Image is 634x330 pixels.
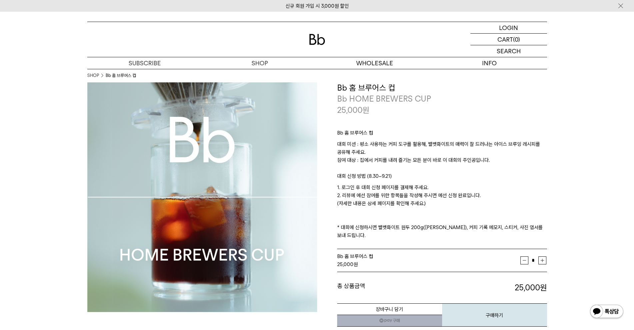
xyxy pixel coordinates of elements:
h3: Bb 홈 브루어스 컵 [337,82,547,94]
p: SEARCH [497,45,521,57]
p: 대회 신청 방법 (8.30~9.21) [337,172,547,183]
span: Bb 홈 브루어스 컵 [337,253,373,259]
img: 로고 [309,34,325,45]
strong: 25,000 [515,283,547,292]
p: 25,000 [337,105,369,116]
a: LOGIN [470,22,547,34]
a: SUBSCRIBE [87,57,202,69]
a: CART (0) [470,34,547,45]
p: (0) [513,34,520,45]
div: 원 [337,260,520,268]
a: 신규 회원 가입 시 3,000원 할인 [286,3,349,9]
img: 카카오톡 채널 1:1 채팅 버튼 [589,304,624,320]
button: 구매하기 [442,303,547,327]
strong: 25,000 [337,261,353,267]
span: 원 [362,105,369,115]
dt: 총 상품금액 [337,282,442,293]
p: Bb 홈 브루어스 컵 [337,129,547,140]
p: Bb HOME BREWERS CUP [337,93,547,105]
button: 장바구니 담기 [337,303,442,315]
p: CART [497,34,513,45]
a: SHOP [202,57,317,69]
button: 감소 [520,256,528,264]
li: Bb 홈 브루어스 컵 [106,72,136,79]
button: 증가 [538,256,546,264]
a: SHOP [87,72,99,79]
p: LOGIN [499,22,518,33]
p: 대회 미션 : 평소 사용하는 커피 도구를 활용해, 벨벳화이트의 매력이 잘 드러나는 아이스 브루잉 레시피를 공유해 주세요. 참여 대상 : 집에서 커피를 내려 즐기는 모든 분이 ... [337,140,547,172]
b: 원 [540,283,547,292]
p: 1. 로그인 후 대회 신청 페이지를 결제해 주세요. 2. 리뷰에 예선 참여를 위한 항목들을 작성해 주시면 예선 신청 완료입니다. (자세한 내용은 상세 페이지를 확인해 주세요.... [337,183,547,239]
p: INFO [432,57,547,69]
a: 새창 [337,315,442,327]
p: WHOLESALE [317,57,432,69]
img: Bb 홈 브루어스 컵 [87,82,317,312]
